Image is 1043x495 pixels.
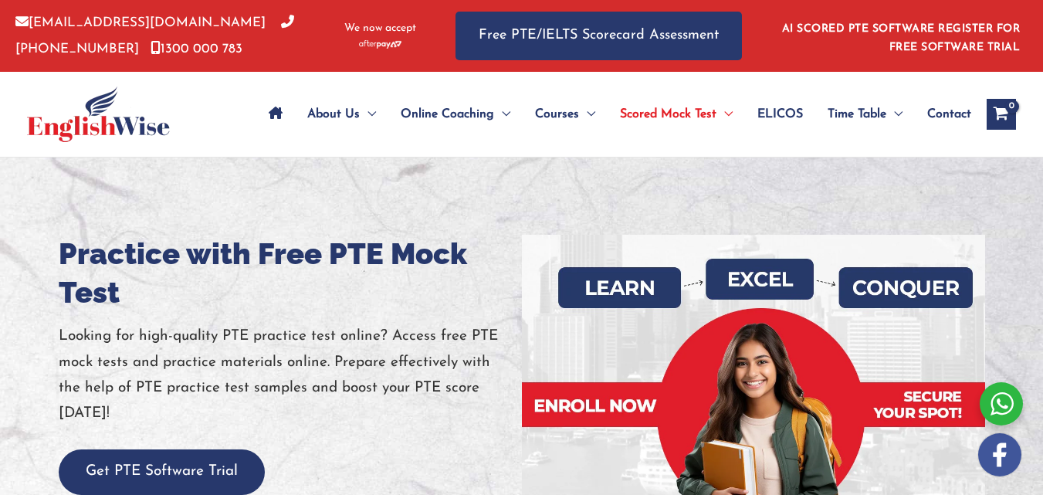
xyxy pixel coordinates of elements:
[59,235,522,312] h1: Practice with Free PTE Mock Test
[307,87,360,141] span: About Us
[915,87,971,141] a: Contact
[27,86,170,142] img: cropped-ew-logo
[773,11,1028,61] aside: Header Widget 1
[359,40,401,49] img: Afterpay-Logo
[608,87,745,141] a: Scored Mock TestMenu Toggle
[151,42,242,56] a: 1300 000 783
[782,23,1021,53] a: AI SCORED PTE SOFTWARE REGISTER FOR FREE SOFTWARE TRIAL
[256,87,971,141] nav: Site Navigation: Main Menu
[59,464,265,479] a: Get PTE Software Trial
[59,324,522,426] p: Looking for high-quality PTE practice test online? Access free PTE mock tests and practice materi...
[987,99,1016,130] a: View Shopping Cart, empty
[579,87,595,141] span: Menu Toggle
[535,87,579,141] span: Courses
[15,16,294,55] a: [PHONE_NUMBER]
[620,87,716,141] span: Scored Mock Test
[388,87,523,141] a: Online CoachingMenu Toggle
[360,87,376,141] span: Menu Toggle
[828,87,886,141] span: Time Table
[716,87,733,141] span: Menu Toggle
[295,87,388,141] a: About UsMenu Toggle
[455,12,742,60] a: Free PTE/IELTS Scorecard Assessment
[978,433,1021,476] img: white-facebook.png
[401,87,494,141] span: Online Coaching
[523,87,608,141] a: CoursesMenu Toggle
[494,87,510,141] span: Menu Toggle
[927,87,971,141] span: Contact
[886,87,902,141] span: Menu Toggle
[15,16,266,29] a: [EMAIL_ADDRESS][DOMAIN_NAME]
[59,449,265,495] button: Get PTE Software Trial
[344,21,416,36] span: We now accept
[757,87,803,141] span: ELICOS
[815,87,915,141] a: Time TableMenu Toggle
[745,87,815,141] a: ELICOS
